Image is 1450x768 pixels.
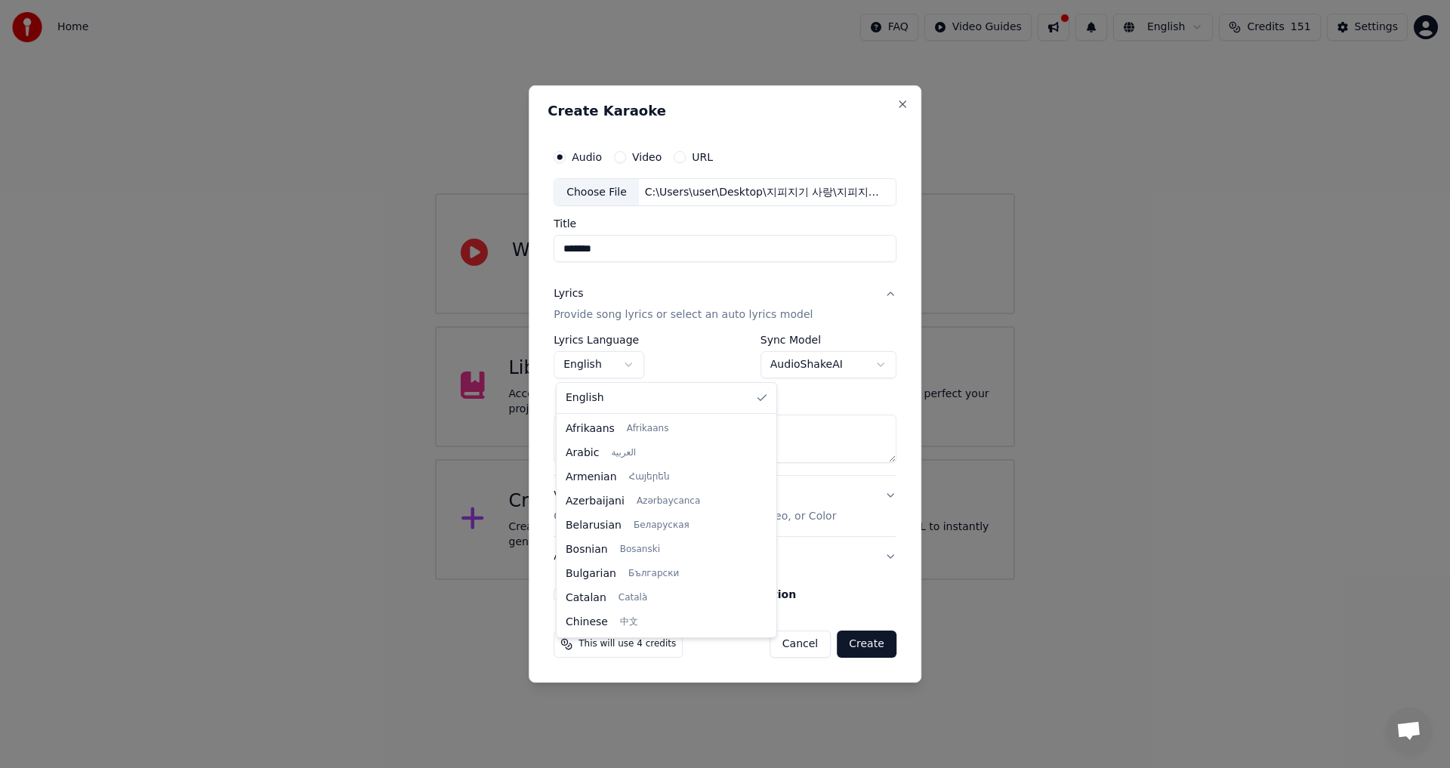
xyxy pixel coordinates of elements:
span: Български [628,568,679,580]
span: 中文 [620,616,638,628]
span: العربية [611,447,636,459]
span: Afrikaans [627,423,669,435]
span: English [566,390,604,406]
span: Bulgarian [566,566,616,581]
span: Azərbaycanca [637,495,700,507]
span: Беларуская [634,520,690,532]
span: Chinese [566,615,608,630]
span: Belarusian [566,518,622,533]
span: Bosanski [620,544,660,556]
span: Català [619,592,647,604]
span: Arabic [566,446,599,461]
span: Catalan [566,591,606,606]
span: Հայերեն [629,471,670,483]
span: Azerbaijani [566,494,625,509]
span: Afrikaans [566,421,615,436]
span: Bosnian [566,542,608,557]
span: Armenian [566,470,617,485]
